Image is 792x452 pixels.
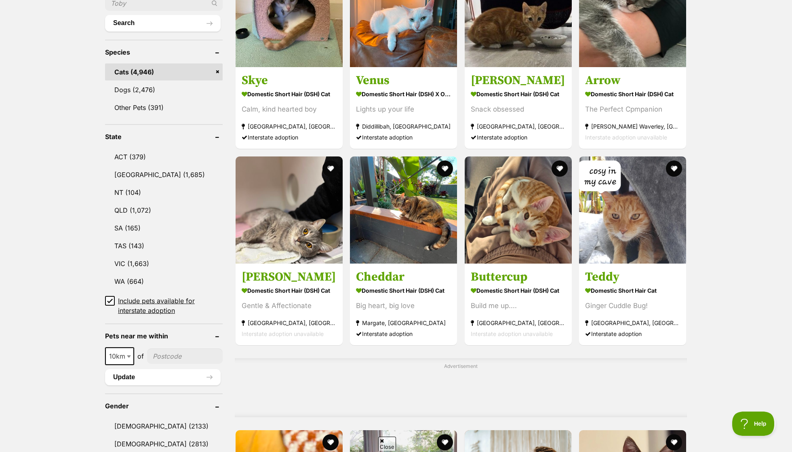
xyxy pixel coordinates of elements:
[105,81,223,98] a: Dogs (2,476)
[356,104,451,115] div: Lights up your life
[585,88,680,100] strong: Domestic Short Hair (DSH) Cat
[105,49,223,56] header: Species
[551,161,567,177] button: favourite
[105,148,223,165] a: ACT (379)
[356,285,451,296] strong: Domestic Short Hair (DSH) Cat
[356,328,451,339] div: Interstate adoption
[105,133,223,140] header: State
[465,67,572,149] a: [PERSON_NAME] Domestic Short Hair (DSH) Cat Snack obsessed [GEOGRAPHIC_DATA], [GEOGRAPHIC_DATA] I...
[378,437,396,451] span: Close
[471,121,566,132] strong: [GEOGRAPHIC_DATA], [GEOGRAPHIC_DATA]
[105,273,223,290] a: WA (664)
[322,161,338,177] button: favourite
[236,263,343,345] a: [PERSON_NAME] Domestic Short Hair (DSH) Cat Gentle & Affectionate [GEOGRAPHIC_DATA], [GEOGRAPHIC_...
[242,73,337,88] h3: Skye
[356,300,451,311] div: Big heart, big love
[471,285,566,296] strong: Domestic Short Hair (DSH) Cat
[105,402,223,410] header: Gender
[356,88,451,100] strong: Domestic Short Hair (DSH) x Oriental Shorthair Cat
[105,347,134,365] span: 10km
[471,73,566,88] h3: [PERSON_NAME]
[242,132,337,143] div: Interstate adoption
[585,73,680,88] h3: Arrow
[235,358,687,417] div: Advertisement
[585,300,680,311] div: Ginger Cuddle Bug!
[356,132,451,143] div: Interstate adoption
[585,328,680,339] div: Interstate adoption
[105,332,223,340] header: Pets near me within
[585,121,680,132] strong: [PERSON_NAME] Waverley, [GEOGRAPHIC_DATA]
[471,88,566,100] strong: Domestic Short Hair (DSH) Cat
[105,237,223,254] a: TAS (143)
[437,161,453,177] button: favourite
[242,104,337,115] div: Calm, kind hearted boy
[471,300,566,311] div: Build me up....
[471,317,566,328] strong: [GEOGRAPHIC_DATA], [GEOGRAPHIC_DATA]
[350,156,457,264] img: Cheddar - Domestic Short Hair (DSH) Cat
[356,121,451,132] strong: Diddillibah, [GEOGRAPHIC_DATA]
[105,418,223,435] a: [DEMOGRAPHIC_DATA] (2133)
[105,255,223,272] a: VIC (1,663)
[105,99,223,116] a: Other Pets (391)
[579,156,686,264] img: Teddy - Domestic Short Hair Cat
[236,156,343,264] img: Billy - Domestic Short Hair (DSH) Cat
[242,269,337,285] h3: [PERSON_NAME]
[242,121,337,132] strong: [GEOGRAPHIC_DATA], [GEOGRAPHIC_DATA]
[585,285,680,296] strong: Domestic Short Hair Cat
[105,15,221,31] button: Search
[105,184,223,201] a: NT (104)
[465,263,572,345] a: Buttercup Domestic Short Hair (DSH) Cat Build me up.... [GEOGRAPHIC_DATA], [GEOGRAPHIC_DATA] Inte...
[356,317,451,328] strong: Margate, [GEOGRAPHIC_DATA]
[585,104,680,115] div: The Perfect Cpmpanion
[471,269,566,285] h3: Buttercup
[585,317,680,328] strong: [GEOGRAPHIC_DATA], [GEOGRAPHIC_DATA]
[579,263,686,345] a: Teddy Domestic Short Hair Cat Ginger Cuddle Bug! [GEOGRAPHIC_DATA], [GEOGRAPHIC_DATA] Interstate ...
[118,296,223,315] span: Include pets available for interstate adoption
[356,73,451,88] h3: Venus
[236,67,343,149] a: Skye Domestic Short Hair (DSH) Cat Calm, kind hearted boy [GEOGRAPHIC_DATA], [GEOGRAPHIC_DATA] In...
[465,156,572,264] img: Buttercup - Domestic Short Hair (DSH) Cat
[437,434,453,450] button: favourite
[350,263,457,345] a: Cheddar Domestic Short Hair (DSH) Cat Big heart, big love Margate, [GEOGRAPHIC_DATA] Interstate a...
[322,434,338,450] button: favourite
[579,67,686,149] a: Arrow Domestic Short Hair (DSH) Cat The Perfect Cpmpanion [PERSON_NAME] Waverley, [GEOGRAPHIC_DAT...
[105,296,223,315] a: Include pets available for interstate adoption
[106,351,133,362] span: 10km
[137,351,144,361] span: of
[242,300,337,311] div: Gentle & Affectionate
[105,166,223,183] a: [GEOGRAPHIC_DATA] (1,685)
[105,63,223,80] a: Cats (4,946)
[732,412,776,436] iframe: Help Scout Beacon - Open
[105,202,223,219] a: QLD (1,072)
[471,132,566,143] div: Interstate adoption
[666,434,682,450] button: favourite
[242,330,324,337] span: Interstate adoption unavailable
[585,269,680,285] h3: Teddy
[471,330,553,337] span: Interstate adoption unavailable
[105,369,221,385] button: Update
[666,161,682,177] button: favourite
[242,285,337,296] strong: Domestic Short Hair (DSH) Cat
[350,67,457,149] a: Venus Domestic Short Hair (DSH) x Oriental Shorthair Cat Lights up your life Diddillibah, [GEOGRA...
[242,88,337,100] strong: Domestic Short Hair (DSH) Cat
[242,317,337,328] strong: [GEOGRAPHIC_DATA], [GEOGRAPHIC_DATA]
[356,269,451,285] h3: Cheddar
[471,104,566,115] div: Snack obsessed
[105,220,223,237] a: SA (165)
[585,134,667,141] span: Interstate adoption unavailable
[147,349,223,364] input: postcode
